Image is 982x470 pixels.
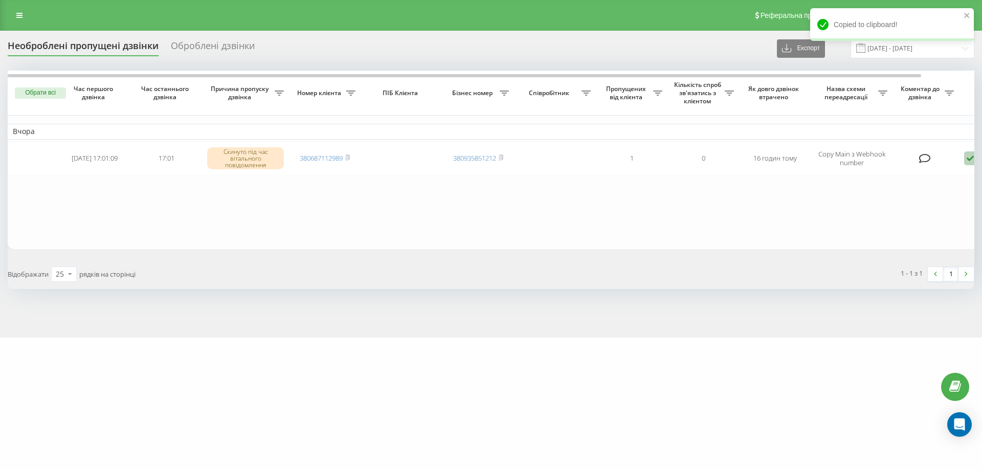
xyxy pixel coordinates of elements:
span: Причина пропуску дзвінка [207,85,275,101]
span: Пропущених від клієнта [601,85,653,101]
span: Кількість спроб зв'язатись з клієнтом [673,81,725,105]
a: 380687112989 [300,153,343,163]
td: 1 [596,142,667,175]
div: 1 - 1 з 1 [901,268,923,278]
div: Скинуто під час вітального повідомлення [207,147,284,170]
div: Open Intercom Messenger [947,412,972,437]
button: Обрати всі [15,87,66,99]
td: 17:01 [130,142,202,175]
div: Необроблені пропущені дзвінки [8,40,159,56]
td: 0 [667,142,739,175]
div: 25 [56,269,64,279]
span: Реферальна програма [761,11,836,19]
span: ПІБ Клієнта [369,89,434,97]
span: Назва схеми переадресації [816,85,878,101]
button: close [964,11,971,21]
span: Співробітник [519,89,582,97]
a: 380935851212 [453,153,496,163]
button: Експорт [777,39,825,58]
span: Відображати [8,270,49,279]
span: Час першого дзвінка [67,85,122,101]
span: рядків на сторінці [79,270,136,279]
span: Номер клієнта [294,89,346,97]
td: 16 годин тому [739,142,811,175]
div: Оброблені дзвінки [171,40,255,56]
div: Copied to clipboard! [810,8,974,41]
span: Бізнес номер [448,89,500,97]
td: [DATE] 17:01:09 [59,142,130,175]
span: Коментар до дзвінка [898,85,945,101]
td: Copy Main з Webhook number [811,142,892,175]
a: 1 [943,267,958,281]
span: Час останнього дзвінка [139,85,194,101]
span: Як довго дзвінок втрачено [747,85,802,101]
